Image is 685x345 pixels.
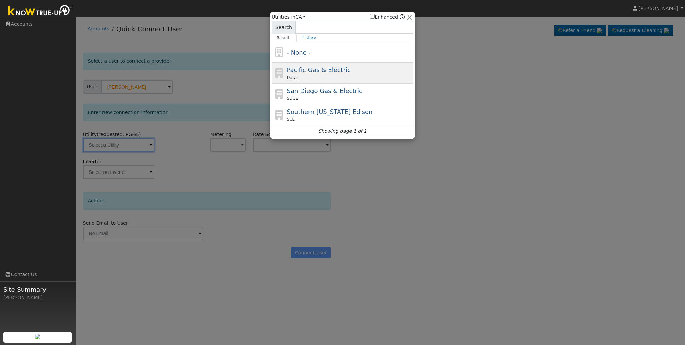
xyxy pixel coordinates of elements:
[400,14,405,20] a: Enhanced Providers
[370,13,398,21] label: Enhanced
[370,14,375,19] input: Enhanced
[272,34,297,42] a: Results
[318,128,367,135] i: Showing page 1 of 1
[287,74,298,81] span: PG&E
[287,95,298,101] span: SDGE
[5,4,76,19] img: Know True-Up
[297,34,321,42] a: History
[638,6,678,11] span: [PERSON_NAME]
[287,87,362,94] span: San Diego Gas & Electric
[287,49,311,56] span: - None -
[272,21,296,34] span: Search
[3,294,72,301] div: [PERSON_NAME]
[272,13,306,21] span: Utilities in
[287,116,295,122] span: SCE
[287,108,373,115] span: Southern [US_STATE] Edison
[287,66,351,73] span: Pacific Gas & Electric
[3,285,72,294] span: Site Summary
[35,334,40,339] img: retrieve
[370,13,405,21] span: Show enhanced providers
[295,14,306,20] a: CA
